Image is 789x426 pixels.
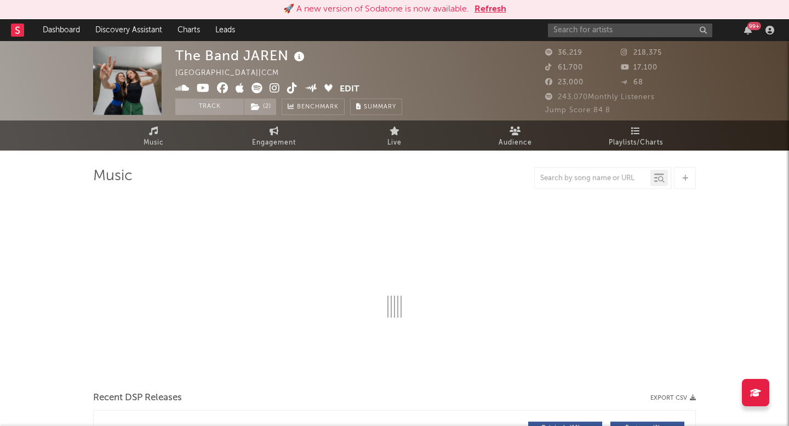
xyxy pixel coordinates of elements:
span: Summary [364,104,396,110]
a: Playlists/Charts [575,120,696,151]
span: Live [387,136,402,149]
span: Playlists/Charts [609,136,663,149]
input: Search by song name or URL [535,174,650,183]
span: Audience [499,136,532,149]
button: (2) [244,99,276,115]
input: Search for artists [548,24,712,37]
span: Jump Score: 84.8 [545,107,610,114]
button: Export CSV [650,395,696,401]
span: Engagement [252,136,296,149]
div: 🚀 A new version of Sodatone is now available. [283,3,469,16]
a: Music [93,120,214,151]
span: 17,100 [621,64,658,71]
span: Recent DSP Releases [93,392,182,405]
div: 99 + [747,22,761,30]
span: ( 2 ) [244,99,277,115]
button: Summary [350,99,402,115]
a: Benchmark [282,99,345,115]
a: Dashboard [35,19,88,41]
a: Audience [455,120,575,151]
a: Leads [208,19,243,41]
span: 36,219 [545,49,582,56]
button: Edit [340,83,359,96]
a: Live [334,120,455,151]
span: Benchmark [297,101,339,114]
button: Refresh [474,3,506,16]
div: [GEOGRAPHIC_DATA] | CCM [175,67,291,80]
span: Music [144,136,164,149]
button: Track [175,99,244,115]
span: 243,070 Monthly Listeners [545,94,655,101]
button: 99+ [744,26,752,34]
a: Discovery Assistant [88,19,170,41]
span: 23,000 [545,79,584,86]
span: 218,375 [621,49,662,56]
div: The Band JAREN [175,47,307,65]
a: Engagement [214,120,334,151]
span: 61,700 [545,64,583,71]
span: 68 [621,79,643,86]
a: Charts [170,19,208,41]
